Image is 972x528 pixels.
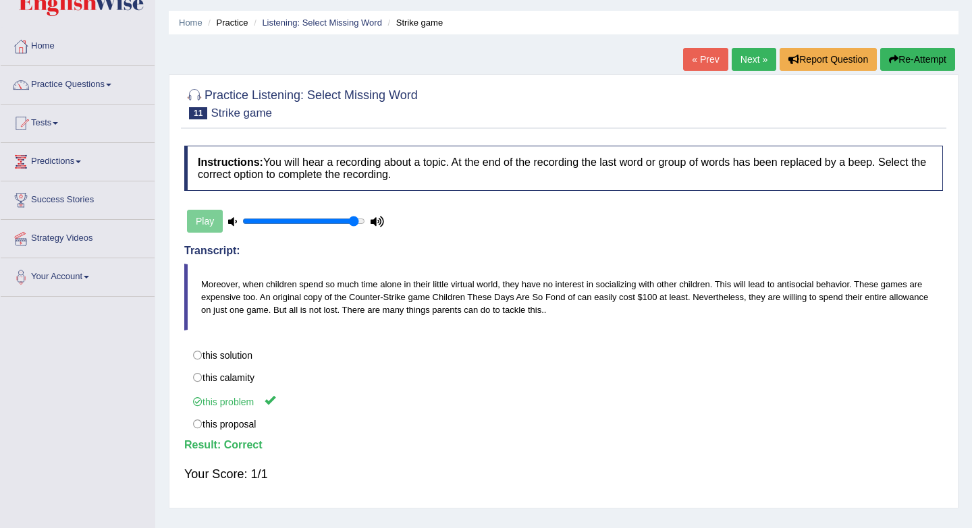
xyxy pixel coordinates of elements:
blockquote: Moreover, when children spend so much time alone in their little virtual world, they have no inte... [184,264,943,330]
div: Your Score: 1/1 [184,458,943,490]
b: Instructions: [198,156,263,168]
button: Re-Attempt [880,48,955,71]
a: Predictions [1,143,155,177]
h4: Result: [184,439,943,451]
span: 11 [189,107,207,119]
a: Success Stories [1,181,155,215]
a: Strategy Videos [1,220,155,254]
h4: You will hear a recording about a topic. At the end of the recording the last word or group of wo... [184,146,943,191]
h4: Transcript: [184,245,943,257]
label: this solution [184,344,943,367]
a: Home [1,28,155,61]
a: Practice Questions [1,66,155,100]
a: Home [179,18,202,28]
a: Your Account [1,258,155,292]
small: Strike game [211,107,272,119]
li: Strike game [385,16,443,29]
a: Next » [732,48,776,71]
label: this proposal [184,413,943,436]
label: this problem [184,388,943,413]
a: Tests [1,105,155,138]
label: this calamity [184,366,943,389]
li: Practice [205,16,248,29]
a: « Prev [683,48,728,71]
a: Listening: Select Missing Word [262,18,382,28]
h2: Practice Listening: Select Missing Word [184,86,418,119]
button: Report Question [780,48,877,71]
